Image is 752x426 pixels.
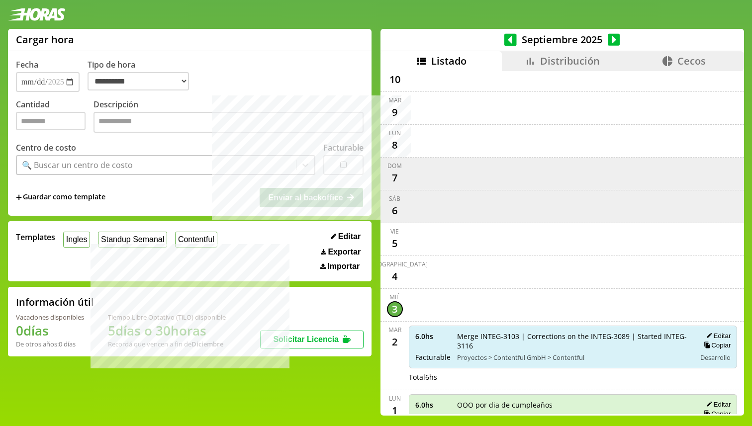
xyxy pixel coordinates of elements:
[175,232,217,247] button: Contentful
[387,104,403,120] div: 9
[88,72,189,90] select: Tipo de hora
[415,352,450,362] span: Facturable
[108,340,226,348] div: Recordá que vencen a fin de
[338,232,361,241] span: Editar
[108,322,226,340] h1: 5 días o 30 horas
[677,54,706,68] span: Cecos
[16,142,76,153] label: Centro de costo
[431,54,467,68] span: Listado
[387,236,403,252] div: 5
[88,59,197,92] label: Tipo de hora
[327,262,360,271] span: Importar
[8,8,66,21] img: logotipo
[457,400,689,410] span: OOO por dia de cumpleaños
[409,372,738,382] div: Total 6 hs
[323,142,364,153] label: Facturable
[380,71,744,414] div: scrollable content
[389,129,401,137] div: lun
[16,99,94,135] label: Cantidad
[387,170,403,186] div: 7
[94,112,364,133] textarea: Descripción
[94,99,364,135] label: Descripción
[318,247,364,257] button: Exportar
[387,268,403,284] div: 4
[701,410,731,418] button: Copiar
[703,332,731,340] button: Editar
[16,322,84,340] h1: 0 días
[260,331,364,348] button: Solicitar Licencia
[387,203,403,219] div: 6
[457,353,689,362] span: Proyectos > Contentful GmbH > Contentful
[387,301,403,317] div: 3
[362,260,428,268] div: [DEMOGRAPHIC_DATA]
[328,248,361,256] span: Exportar
[540,54,600,68] span: Distribución
[387,137,403,153] div: 8
[389,394,401,403] div: lun
[389,194,400,203] div: sáb
[16,340,84,348] div: De otros años: 0 días
[16,313,84,322] div: Vacaciones disponibles
[16,192,105,203] span: +Guardar como template
[388,326,401,334] div: mar
[16,192,22,203] span: +
[387,72,403,87] div: 10
[191,340,223,348] b: Diciembre
[517,33,608,46] span: Septiembre 2025
[16,33,74,46] h1: Cargar hora
[16,112,86,130] input: Cantidad
[703,400,731,409] button: Editar
[700,353,731,362] span: Desarrollo
[390,227,399,236] div: vie
[63,232,90,247] button: Ingles
[701,341,731,349] button: Copiar
[457,332,689,350] span: Merge INTEG-3103 | Corrections on the INTEG-3089 | Started INTEG-3116
[387,162,402,170] div: dom
[328,232,364,242] button: Editar
[389,293,400,301] div: mié
[108,313,226,322] div: Tiempo Libre Optativo (TiLO) disponible
[387,403,403,419] div: 1
[415,400,450,410] span: 6.0 hs
[22,160,133,170] div: 🔍 Buscar un centro de costo
[273,335,339,343] span: Solicitar Licencia
[415,332,450,341] span: 6.0 hs
[388,96,401,104] div: mar
[387,334,403,350] div: 2
[16,59,38,70] label: Fecha
[98,232,167,247] button: Standup Semanal
[16,232,55,243] span: Templates
[16,295,94,309] h2: Información útil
